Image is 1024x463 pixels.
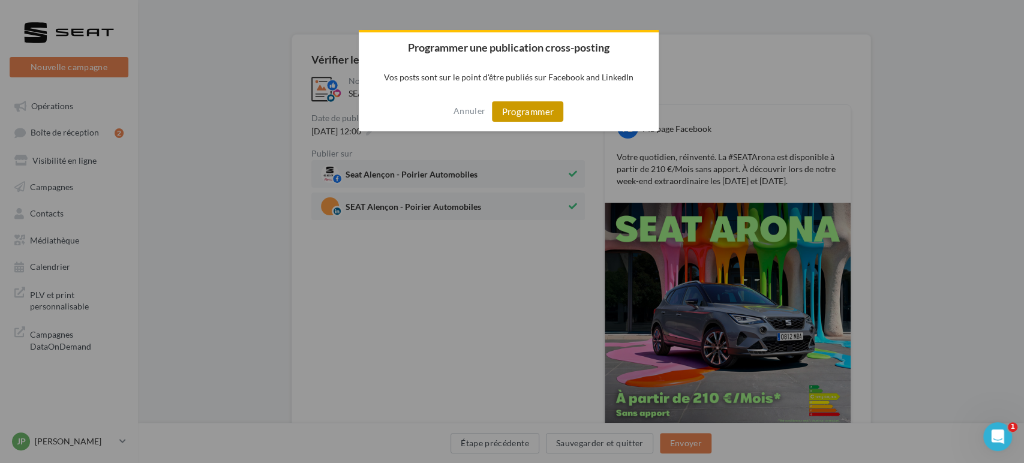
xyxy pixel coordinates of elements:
span: 1 [1008,422,1017,432]
button: Annuler [454,101,485,121]
iframe: Intercom live chat [983,422,1012,451]
h2: Programmer une publication cross-posting [359,32,659,62]
p: Vos posts sont sur le point d'être publiés sur Facebook and LinkedIn [359,62,659,92]
button: Programmer [492,101,563,122]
